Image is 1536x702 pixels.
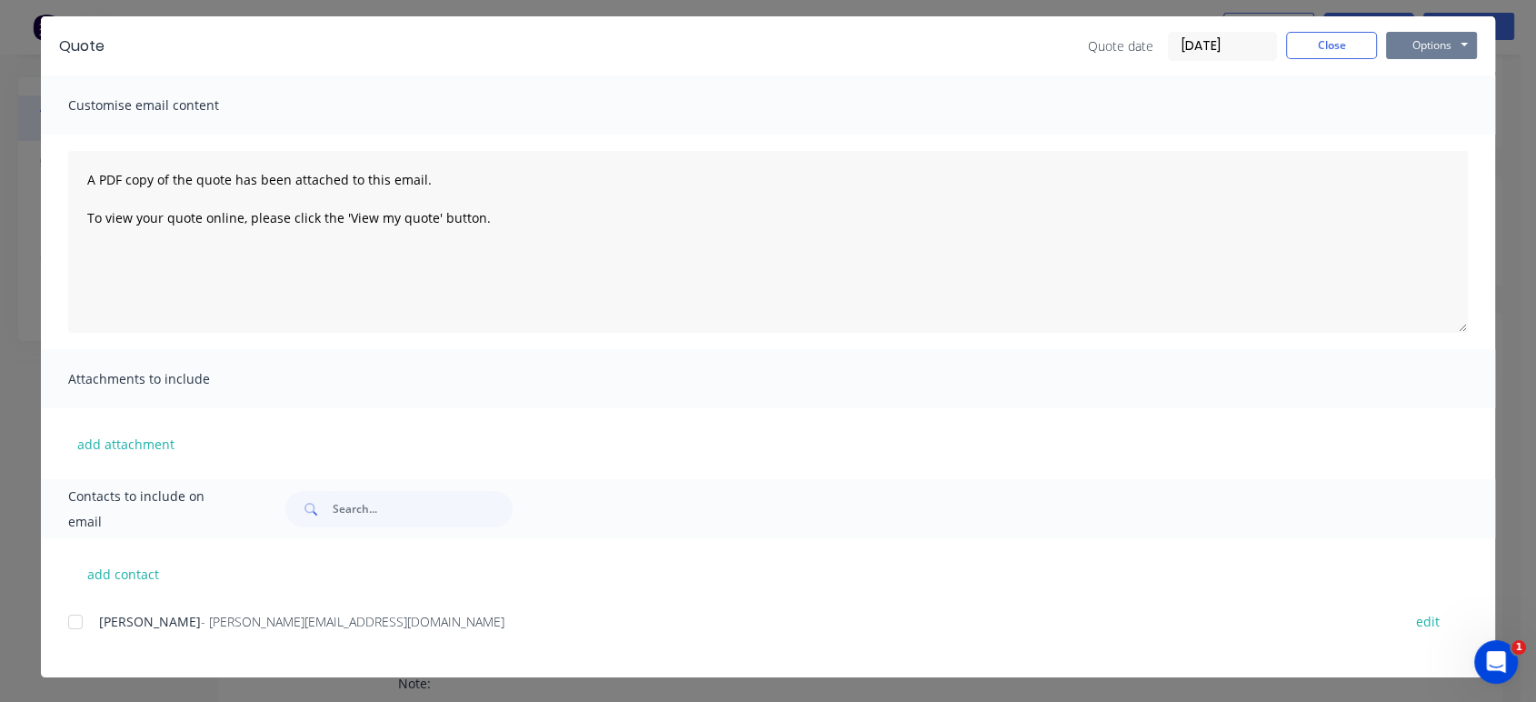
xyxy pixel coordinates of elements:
[1386,32,1477,59] button: Options
[201,613,504,630] span: - [PERSON_NAME][EMAIL_ADDRESS][DOMAIN_NAME]
[1474,640,1518,684] iframe: Intercom live chat
[1286,32,1377,59] button: Close
[333,491,513,527] input: Search...
[1088,36,1153,55] span: Quote date
[59,35,105,57] div: Quote
[68,484,240,535] span: Contacts to include on email
[68,430,184,457] button: add attachment
[68,366,268,392] span: Attachments to include
[1405,609,1451,634] button: edit
[68,560,177,587] button: add contact
[1511,640,1526,655] span: 1
[68,93,268,118] span: Customise email content
[99,613,201,630] span: [PERSON_NAME]
[68,151,1468,333] textarea: A PDF copy of the quote has been attached to this email. To view your quote online, please click ...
